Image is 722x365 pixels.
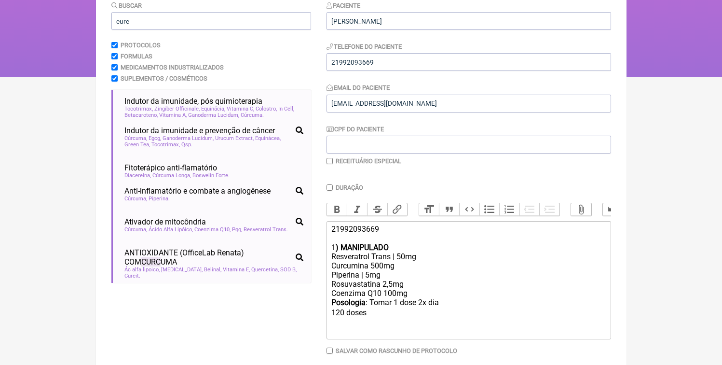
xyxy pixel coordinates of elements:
button: Attach Files [571,203,591,216]
button: Bold [327,203,347,216]
span: Anti-inflamatório e combate a angiogênese [124,186,271,196]
button: Quote [439,203,459,216]
label: Receituário Especial [336,157,401,165]
span: [MEDICAL_DATA] [161,267,203,273]
label: Duração [336,184,363,191]
span: Equinácea [255,135,281,141]
span: Equinácia [201,106,225,112]
span: Cureit [124,273,140,279]
button: Decrease Level [519,203,540,216]
span: Cúrcuma [124,226,147,233]
span: Tocotrimax [124,106,153,112]
span: Egcg [149,135,161,141]
span: Ácido Alfa Lipóico [149,226,193,233]
label: Protocolos [121,42,161,49]
span: Resveratrol Trans [244,226,288,233]
label: Formulas [121,53,152,60]
span: ANTIOXIDANTE (OfficeLab Renata) COM UMA [124,248,292,267]
div: Resveratrol Trans | 50mg Curcumina 500mg [331,252,605,270]
button: Heading [419,203,439,216]
button: Strikethrough [367,203,387,216]
button: Undo [603,203,623,216]
span: Qsp [181,141,192,148]
span: Indutor da imunidade, pós quimioterapia [124,97,262,106]
label: CPF do Paciente [327,126,384,133]
span: Ativador de mitocôndria [124,217,206,226]
button: Bullets [479,203,500,216]
span: Diacereína [124,172,151,179]
span: Colostro [256,106,277,112]
span: Zingiber Officinale [154,106,200,112]
button: Italic [347,203,367,216]
input: exemplo: emagrecimento, ansiedade [111,12,311,30]
button: Numbers [499,203,519,216]
label: Suplementos / Cosméticos [121,75,207,82]
span: Cúrcuma [241,112,264,118]
span: Coenzima Q10 [194,226,231,233]
span: Cúrcuma [124,135,147,141]
span: Piperina [149,196,170,202]
strong: ) MANIPULADO [336,243,389,252]
span: CURC [141,257,161,267]
span: Betacaroteno [124,112,158,118]
label: Email do Paciente [327,84,390,91]
label: Salvar como rascunho de Protocolo [336,347,457,354]
label: Telefone do Paciente [327,43,402,50]
span: Fitoterápico anti-flamatório [124,163,217,172]
div: : Tomar 1 dose 2x dia ㅤ 120 doses [331,298,605,336]
span: Vitamina A [159,112,187,118]
button: Link [387,203,408,216]
span: Ganoderma Lucidum [163,135,214,141]
span: Vitamina E [223,267,250,273]
span: Green Tea [124,141,150,148]
span: Vitamina C [227,106,254,112]
span: Indutor da imunidade e prevenção de câncer [124,126,275,135]
span: Urucum Extract [215,135,254,141]
label: Paciente [327,2,361,9]
span: Belinal [204,267,221,273]
button: Code [459,203,479,216]
span: Cúrcuma Longa [152,172,191,179]
label: Buscar [111,2,142,9]
span: Pqq [232,226,242,233]
span: Boswelin Forte [192,172,230,179]
span: Ác alfa lipoico [124,267,160,273]
div: 1 [331,243,605,252]
label: Medicamentos Industrializados [121,64,224,71]
span: SOD B [280,267,297,273]
strong: Posologia [331,298,366,307]
span: In Cell [278,106,294,112]
span: Cúrcuma [124,196,147,202]
span: Ganoderma Lucidum [188,112,239,118]
span: Quercetina [251,267,279,273]
div: Piperina | 5mg Rosuvastatina 2,5mg Coenzima Q10 100mg [331,270,605,298]
div: 21992093669 [331,225,605,243]
span: Tocotrimax [151,141,180,148]
button: Increase Level [539,203,559,216]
